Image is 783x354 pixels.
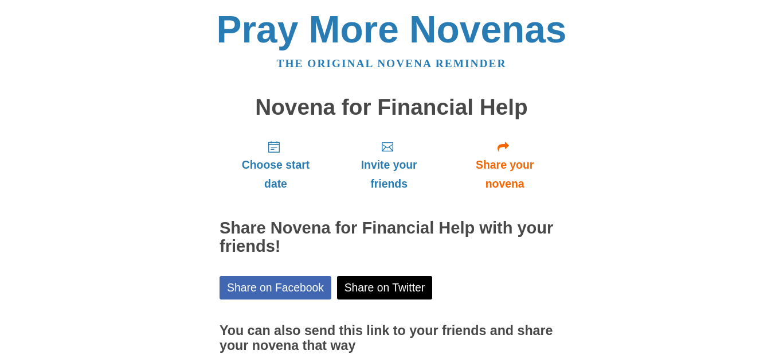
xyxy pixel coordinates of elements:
span: Share your novena [457,155,552,193]
span: Choose start date [231,155,320,193]
a: Share on Twitter [337,276,433,299]
a: Choose start date [220,131,332,199]
a: Share your novena [446,131,563,199]
a: The original novena reminder [277,57,507,69]
a: Invite your friends [332,131,446,199]
a: Pray More Novenas [217,8,567,50]
h3: You can also send this link to your friends and share your novena that way [220,324,563,353]
a: Share on Facebook [220,276,331,299]
h2: Share Novena for Financial Help with your friends! [220,219,563,256]
h1: Novena for Financial Help [220,95,563,120]
span: Invite your friends [343,155,434,193]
